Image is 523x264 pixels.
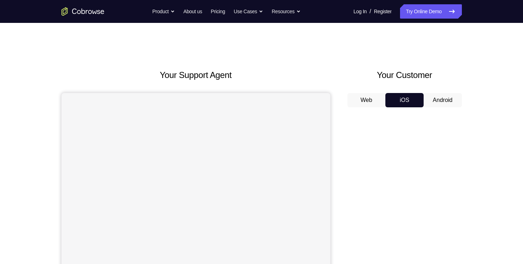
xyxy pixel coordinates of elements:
button: Web [347,93,386,107]
button: iOS [385,93,424,107]
h2: Your Customer [347,69,462,82]
button: Android [424,93,462,107]
a: About us [183,4,202,19]
span: / [370,7,371,16]
h2: Your Support Agent [61,69,330,82]
a: Register [374,4,391,19]
a: Pricing [211,4,225,19]
button: Use Cases [234,4,263,19]
button: Resources [272,4,301,19]
a: Go to the home page [61,7,104,16]
button: Product [152,4,175,19]
a: Try Online Demo [400,4,462,19]
a: Log In [354,4,367,19]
